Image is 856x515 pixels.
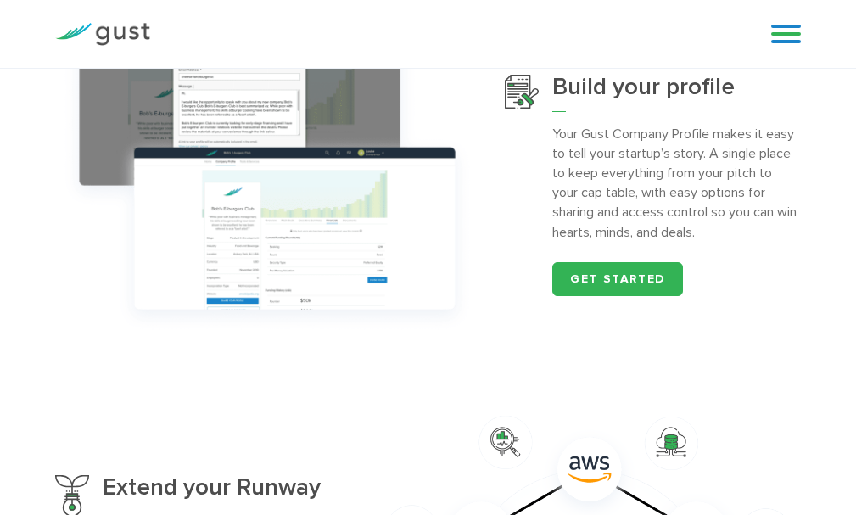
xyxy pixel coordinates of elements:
h3: Extend your Runway [103,475,350,513]
img: Build Your Profile [505,75,539,109]
img: Group 1147 [55,5,479,339]
h3: Build your profile [552,75,800,113]
a: Get started [552,262,683,296]
img: Gust Logo [55,23,150,46]
p: Your Gust Company Profile makes it easy to tell your startup’s story. A single place to keep ever... [552,124,800,241]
